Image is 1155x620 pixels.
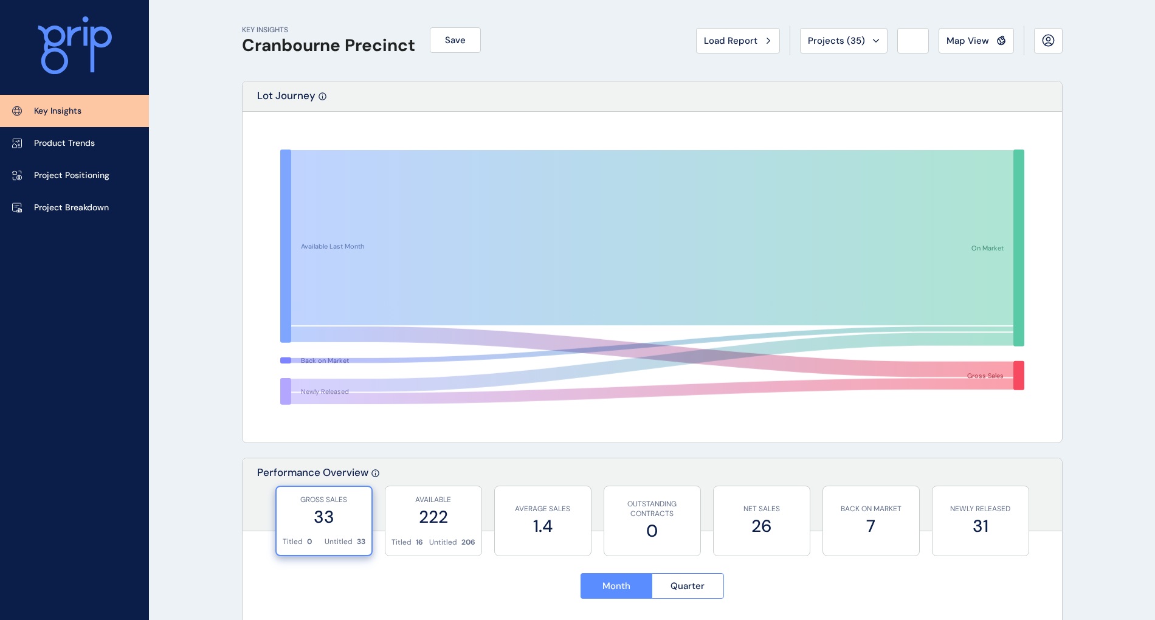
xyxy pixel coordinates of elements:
span: Load Report [704,35,757,47]
p: OUTSTANDING CONTRACTS [610,499,694,520]
label: 1.4 [501,514,585,538]
p: 16 [416,537,423,548]
button: Quarter [652,573,724,599]
label: 31 [939,514,1022,538]
p: Key Insights [34,105,81,117]
button: Projects (35) [800,28,888,53]
p: Untitled [429,537,457,548]
p: NEWLY RELEASED [939,504,1022,514]
p: Titled [283,537,303,547]
p: BACK ON MARKET [829,504,913,514]
p: 0 [307,537,312,547]
p: Performance Overview [257,466,368,531]
button: Month [581,573,652,599]
p: 206 [461,537,475,548]
p: AVAILABLE [391,495,475,505]
span: Projects ( 35 ) [808,35,865,47]
p: Project Breakdown [34,202,109,214]
p: Product Trends [34,137,95,150]
h1: Cranbourne Precinct [242,35,415,56]
label: 33 [283,505,365,529]
label: 7 [829,514,913,538]
span: Save [445,34,466,46]
button: Load Report [696,28,780,53]
p: KEY INSIGHTS [242,25,415,35]
label: 222 [391,505,475,529]
button: Map View [939,28,1014,53]
label: 26 [720,514,804,538]
span: Month [602,580,630,592]
p: Untitled [325,537,353,547]
span: Map View [946,35,989,47]
p: Titled [391,537,412,548]
p: 33 [357,537,365,547]
p: GROSS SALES [283,495,365,505]
p: Project Positioning [34,170,109,182]
span: Quarter [671,580,705,592]
button: Save [430,27,481,53]
p: NET SALES [720,504,804,514]
label: 0 [610,519,694,543]
p: Lot Journey [257,89,315,111]
p: AVERAGE SALES [501,504,585,514]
